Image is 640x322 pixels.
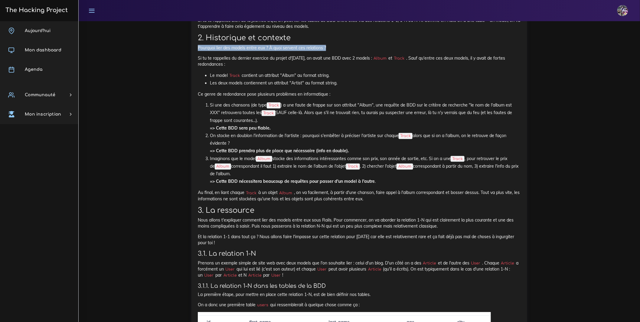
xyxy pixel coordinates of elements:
[203,272,215,278] code: User
[198,291,521,297] p: La première étape, pour mettre en place cette relation 1-N, est de bien définir nos tables.
[210,125,271,131] strong: => Cette BDD sera peu fiable.
[210,148,349,153] strong: => Cette BDD prendra plus de place que nécessaire (info en double).
[222,272,238,278] code: Article
[256,302,270,308] code: users
[617,5,628,16] img: eg54bupqcshyolnhdacp.jpg
[392,55,406,61] code: Track
[270,272,282,278] code: User
[244,190,258,196] code: Track
[469,260,482,266] code: User
[366,266,383,272] code: Article
[198,34,521,42] h2: 2. Historique et contexte
[4,7,68,14] h3: The Hacking Project
[210,72,521,79] li: Le model contient un attribut "Album" au format string.
[198,234,521,246] p: Et la relation 1-1 dans tout ça ? Nous allons faire l'impasse sur cette relation pour [DATE] car ...
[267,102,281,108] code: Track
[215,163,231,169] code: Album
[399,133,413,139] code: Track
[247,272,263,278] code: Article
[397,163,413,169] code: Album
[198,250,521,258] h3: 3.1. La relation 1-N
[316,266,328,272] code: User
[198,17,521,30] p: Si tu te rappelles bien de la journée SQL, on peut lier les tables de BDD entre elles via des rel...
[421,260,438,266] code: Article
[210,101,521,132] li: Si une des chansons (de type ) a une faute de frappe sur son attribut "Album", une requête de BDD...
[210,155,521,186] li: Imaginons que le model stocke des informations intéressantes comme son prix, son année de sortie,...
[198,260,521,278] p: Prenons un exemple simple de site web avec deux models que l'on souhaite lier : celui d'un blog. ...
[228,73,242,79] code: Track
[224,266,237,272] code: User
[198,45,521,51] p: Pourquoi lier des models entre eux ? À quoi servent ces relations ?
[198,91,521,97] p: Ce genre de redondance pose plusieurs problèmes en informatique :
[451,156,465,162] code: Track
[210,179,375,184] strong: => Cette BDD nécessitera beaucoup de requêtes pour passer d'un model à l'autre
[372,55,388,61] code: Album
[25,67,42,72] span: Agenda
[210,132,521,155] li: On stocke en doublon l'information de l'artiste : pourquoi s'embêter à préciser l'artiste sur cha...
[499,260,516,266] code: Article
[278,190,294,196] code: Album
[25,28,51,33] span: Aujourd'hui
[25,112,61,117] span: Mon inscription
[198,206,521,215] h2: 3. La ressource
[25,93,55,97] span: Communauté
[198,217,521,229] p: Nous allons t'expliquer comment lier des models entre eux sous Rails. Pour commencer, on va abord...
[262,110,276,116] code: Track
[198,283,521,289] h4: 3.1.1. La relation 1-N dans les tables de la BDD
[198,189,521,202] p: Au final, en liant chaque à un objet , on va facilement, à partir d'une chanson, faire appel à l'...
[210,79,521,87] li: Les deux models contiennent un attribut "Artist" au format string.
[25,48,61,52] span: Mon dashboard
[256,156,272,162] code: Album
[198,302,521,308] p: On a donc une première table qui ressemblerait à quelque chose comme ça :
[198,55,521,67] p: Si tu te rappelles du dernier exercice du projet d'[DATE], on avait une BDD avec 2 models : et . ...
[346,163,360,169] code: Track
